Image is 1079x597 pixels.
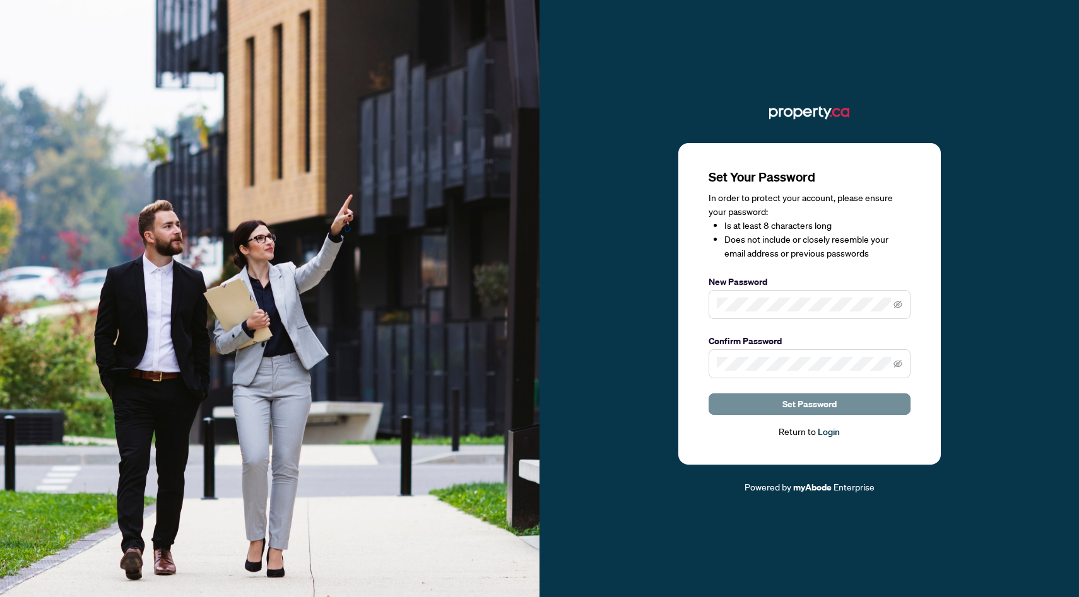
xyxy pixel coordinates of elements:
[709,425,911,439] div: Return to
[893,359,902,368] span: eye-invisible
[893,300,902,309] span: eye-invisible
[818,426,840,438] a: Login
[769,103,849,123] img: ma-logo
[709,191,911,260] div: In order to protect your account, please ensure your password:
[834,481,875,492] span: Enterprise
[724,219,911,233] li: Is at least 8 characters long
[793,480,832,494] a: myAbode
[709,275,911,289] label: New Password
[745,481,791,492] span: Powered by
[709,393,911,415] button: Set Password
[724,233,911,260] li: Does not include or closely resemble your email address or previous passwords
[709,168,911,186] h3: Set Your Password
[709,334,911,348] label: Confirm Password
[782,394,837,414] span: Set Password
